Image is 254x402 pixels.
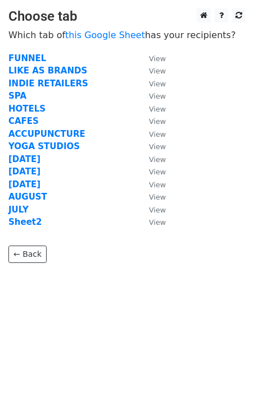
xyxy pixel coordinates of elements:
small: View [149,67,166,75]
a: View [138,91,166,101]
small: View [149,181,166,189]
a: [DATE] [8,167,40,177]
h3: Choose tab [8,8,246,25]
a: [DATE] [8,179,40,190]
a: View [138,78,166,89]
a: View [138,154,166,164]
a: ACCUPUNCTURE [8,129,85,139]
small: View [149,80,166,88]
small: View [149,130,166,138]
small: View [149,54,166,63]
a: View [138,217,166,227]
small: View [149,105,166,113]
p: Which tab of has your recipients? [8,29,246,41]
a: this Google Sheet [65,30,145,40]
a: AUGUST [8,192,47,202]
a: ← Back [8,246,47,263]
small: View [149,206,166,214]
a: View [138,141,166,151]
small: View [149,142,166,151]
small: View [149,117,166,126]
a: FUNNEL [8,53,46,63]
small: View [149,193,166,201]
a: View [138,205,166,215]
a: LIKE AS BRANDS [8,66,87,76]
a: View [138,167,166,177]
small: View [149,155,166,164]
small: View [149,92,166,100]
a: View [138,129,166,139]
a: JULY [8,205,29,215]
a: View [138,66,166,76]
a: View [138,179,166,190]
a: SPA [8,91,26,101]
a: HOTELS [8,104,46,114]
a: View [138,104,166,114]
small: View [149,218,166,227]
a: View [138,53,166,63]
a: CAFES [8,116,39,126]
a: INDIE RETAILERS [8,78,88,89]
a: YOGA STUDIOS [8,141,80,151]
a: View [138,116,166,126]
a: View [138,192,166,202]
small: View [149,168,166,176]
a: Sheet2 [8,217,42,227]
a: [DATE] [8,154,40,164]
